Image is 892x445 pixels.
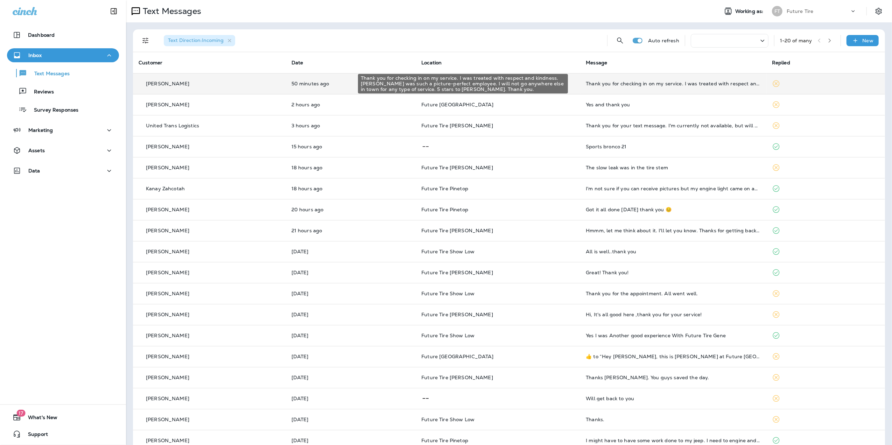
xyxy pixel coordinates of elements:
[146,375,189,380] p: [PERSON_NAME]
[292,144,410,149] p: Aug 20, 2025 07:56 PM
[586,207,761,212] div: Got it all done today thank you 😊
[292,270,410,275] p: Aug 20, 2025 08:21 AM
[421,269,493,276] span: Future Tire [PERSON_NAME]
[7,143,119,157] button: Assets
[140,6,201,16] p: Text Messages
[292,207,410,212] p: Aug 20, 2025 03:33 PM
[292,396,410,401] p: Aug 18, 2025 10:24 AM
[586,375,761,380] div: Thanks Eric. You guys saved the day.
[586,81,761,86] div: Thank you for checking in on my service. I was treated with respect and kindness. Tony was such a...
[586,333,761,338] div: Yes I was Another good experience With Future Tire Gene
[586,165,761,170] div: The slow leak was in the tire stem
[292,417,410,422] p: Aug 18, 2025 10:11 AM
[139,59,162,66] span: Customer
[586,228,761,233] div: Hmmm, let me think about it. I'll let you know. Thanks for getting back to me.
[27,71,70,77] p: Text Messages
[292,81,410,86] p: Aug 21, 2025 11:00 AM
[7,66,119,80] button: Text Messages
[146,270,189,275] p: [PERSON_NAME]
[586,144,761,149] div: Sports bronco 21
[27,107,78,114] p: Survey Responses
[421,227,493,234] span: Future Tire [PERSON_NAME]
[292,249,410,254] p: Aug 20, 2025 08:22 AM
[7,84,119,99] button: Reviews
[421,311,493,318] span: Future Tire [PERSON_NAME]
[292,312,410,317] p: Aug 19, 2025 09:00 AM
[421,101,493,108] span: Future [GEOGRAPHIC_DATA]
[146,417,189,422] p: [PERSON_NAME]
[28,148,45,153] p: Assets
[586,417,761,422] div: Thanks.
[772,6,782,16] div: FT
[648,38,679,43] p: Auto refresh
[164,35,235,46] div: Text Direction:Incoming
[7,48,119,62] button: Inbox
[16,410,25,417] span: 17
[586,249,761,254] div: All is well..thank you
[146,165,189,170] p: [PERSON_NAME]
[146,207,189,212] p: [PERSON_NAME]
[863,38,873,43] p: New
[292,228,410,233] p: Aug 20, 2025 02:06 PM
[7,123,119,137] button: Marketing
[292,375,410,380] p: Aug 18, 2025 11:46 AM
[139,34,153,48] button: Filters
[421,164,493,171] span: Future Tire [PERSON_NAME]
[7,102,119,117] button: Survey Responses
[586,123,761,128] div: Thank you for your text message. I'm currently not available, but will get back to you as soon as...
[586,102,761,107] div: Yes and thank you
[421,353,493,360] span: Future [GEOGRAPHIC_DATA]
[586,186,761,191] div: I'm not sure if you can receive pictures but my engine light came on and this is what O'Reilly's ...
[292,333,410,338] p: Aug 19, 2025 07:47 AM
[421,332,475,339] span: Future Tire Show Low
[292,438,410,443] p: Aug 18, 2025 08:24 AM
[421,185,468,192] span: Future Tire Pinetop
[787,8,814,14] p: Future Tire
[421,374,493,381] span: Future Tire [PERSON_NAME]
[772,59,790,66] span: Replied
[28,32,55,38] p: Dashboard
[104,4,124,18] button: Collapse Sidebar
[7,427,119,441] button: Support
[292,59,303,66] span: Date
[780,38,812,43] div: 1 - 20 of many
[27,89,54,96] p: Reviews
[421,122,493,129] span: Future Tire [PERSON_NAME]
[28,127,53,133] p: Marketing
[292,123,410,128] p: Aug 21, 2025 08:21 AM
[735,8,765,14] span: Working as:
[146,123,199,128] p: United Trans Logistics
[292,186,410,191] p: Aug 20, 2025 05:07 PM
[421,437,468,444] span: Future Tire Pinetop
[421,59,442,66] span: Location
[168,37,224,43] span: Text Direction : Incoming
[421,248,475,255] span: Future Tire Show Low
[146,249,189,254] p: [PERSON_NAME]
[421,416,475,423] span: Future Tire Show Low
[146,396,189,401] p: [PERSON_NAME]
[421,206,468,213] span: Future Tire Pinetop
[146,144,189,149] p: [PERSON_NAME]
[586,312,761,317] div: Hi, It's all good here ,thank you for your service!
[28,52,42,58] p: Inbox
[613,34,627,48] button: Search Messages
[7,28,119,42] button: Dashboard
[146,438,189,443] p: [PERSON_NAME]
[7,164,119,178] button: Data
[358,74,568,93] div: Thank you for checking in on my service. I was treated with respect and kindness. [PERSON_NAME] w...
[292,291,410,296] p: Aug 19, 2025 02:02 PM
[146,81,189,86] p: [PERSON_NAME]
[421,290,475,297] span: Future Tire Show Low
[586,354,761,359] div: ​👍​ to “ Hey Ceaser, this is Anthony at Future Tire Lakeside. Just a quick heads up—your vehicle ...
[586,291,761,296] div: Thank you for the appointment. All went well.
[146,312,189,317] p: [PERSON_NAME]
[292,354,410,359] p: Aug 18, 2025 01:03 PM
[146,354,189,359] p: [PERSON_NAME]
[146,228,189,233] p: [PERSON_NAME]
[292,102,410,107] p: Aug 21, 2025 09:13 AM
[586,396,761,401] div: Will get back to you
[586,438,761,443] div: I might have to have some work done to my jeep. I need to engine and rebuilt. I don't know if you...
[872,5,885,17] button: Settings
[21,431,48,440] span: Support
[146,333,189,338] p: [PERSON_NAME]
